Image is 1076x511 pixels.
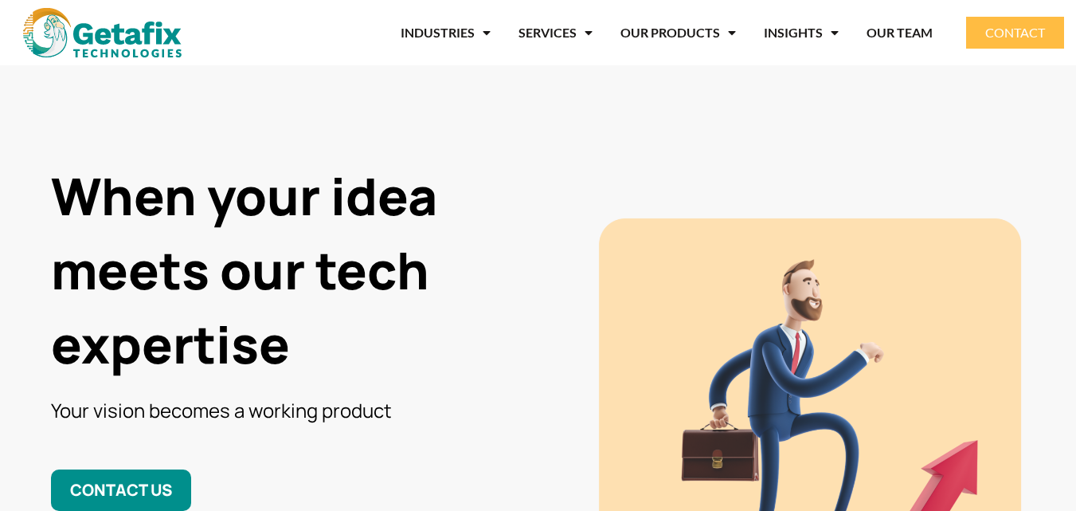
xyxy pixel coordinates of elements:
[51,397,580,423] h3: Your vision becomes a working product
[51,470,191,510] a: CONTACT US
[518,14,593,51] a: SERVICES
[620,14,736,51] a: OUR PRODUCTS
[985,26,1045,39] span: CONTACT
[867,14,933,51] a: OUR TEAM
[213,14,933,51] nav: Menu
[70,479,172,501] span: CONTACT US
[23,8,182,57] img: web and mobile application development company
[51,159,580,381] h1: When your idea meets our tech expertise
[401,14,491,51] a: INDUSTRIES
[966,17,1064,49] a: CONTACT
[764,14,839,51] a: INSIGHTS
